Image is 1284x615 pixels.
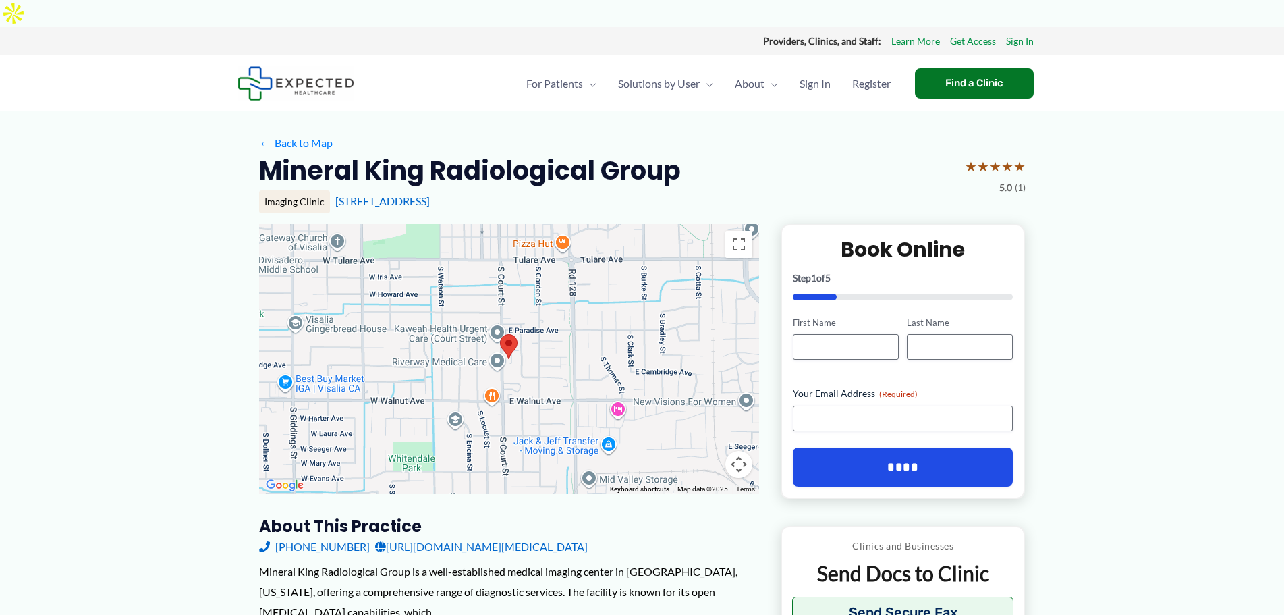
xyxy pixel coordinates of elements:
strong: Providers, Clinics, and Staff: [763,35,881,47]
a: For PatientsMenu Toggle [515,60,607,107]
div: Imaging Clinic [259,190,330,213]
span: 5.0 [999,179,1012,196]
span: ★ [977,154,989,179]
span: Map data ©2025 [677,485,728,493]
h2: Book Online [793,236,1013,263]
a: Sign In [789,60,841,107]
span: ★ [1001,154,1013,179]
nav: Primary Site Navigation [515,60,901,107]
a: Sign In [1006,32,1034,50]
span: Menu Toggle [583,60,596,107]
h3: About this practice [259,516,759,537]
span: ★ [989,154,1001,179]
p: Send Docs to Clinic [792,560,1014,587]
span: 1 [811,272,816,284]
a: ←Back to Map [259,133,333,153]
span: 5 [825,272,831,284]
a: [STREET_ADDRESS] [335,194,430,207]
span: Register [852,60,891,107]
span: Menu Toggle [764,60,778,107]
a: [PHONE_NUMBER] [259,537,370,557]
span: Menu Toggle [700,60,713,107]
h2: Mineral King Radiological Group [259,154,681,187]
button: Map camera controls [725,451,752,478]
a: Open this area in Google Maps (opens a new window) [262,477,307,494]
button: Toggle fullscreen view [725,231,752,258]
a: Learn More [891,32,940,50]
a: Get Access [950,32,996,50]
a: Solutions by UserMenu Toggle [607,60,724,107]
label: Your Email Address [793,387,1013,400]
span: About [735,60,764,107]
img: Google [262,477,307,494]
span: ★ [965,154,977,179]
span: Solutions by User [618,60,700,107]
span: (Required) [879,389,918,399]
span: ← [259,136,272,149]
a: Terms [736,485,755,493]
p: Step of [793,273,1013,283]
span: ★ [1013,154,1026,179]
img: Expected Healthcare Logo - side, dark font, small [238,66,354,101]
a: AboutMenu Toggle [724,60,789,107]
a: Find a Clinic [915,68,1034,99]
a: [URL][DOMAIN_NAME][MEDICAL_DATA] [375,537,588,557]
label: First Name [793,317,899,329]
span: (1) [1015,179,1026,196]
button: Keyboard shortcuts [610,485,669,494]
span: For Patients [526,60,583,107]
p: Clinics and Businesses [792,537,1014,555]
a: Register [841,60,901,107]
label: Last Name [907,317,1013,329]
span: Sign In [800,60,831,107]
